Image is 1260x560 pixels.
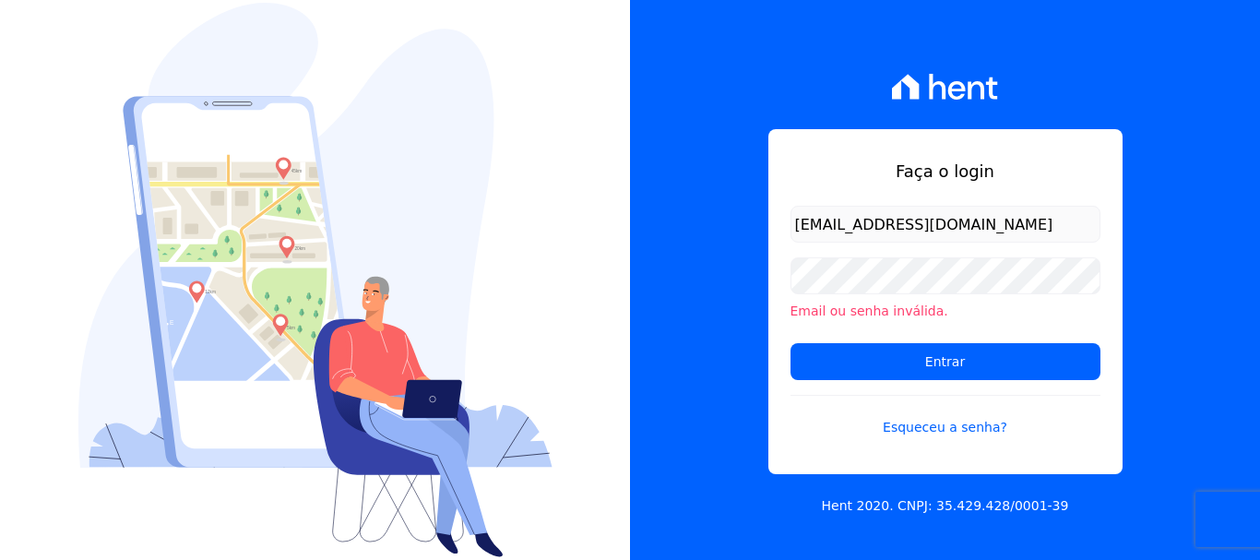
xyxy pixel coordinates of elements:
img: Login [78,3,553,557]
li: Email ou senha inválida. [790,302,1100,321]
p: Hent 2020. CNPJ: 35.429.428/0001-39 [822,496,1069,516]
input: Entrar [790,343,1100,380]
a: Esqueceu a senha? [790,395,1100,437]
input: Email [790,206,1100,243]
h1: Faça o login [790,159,1100,184]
